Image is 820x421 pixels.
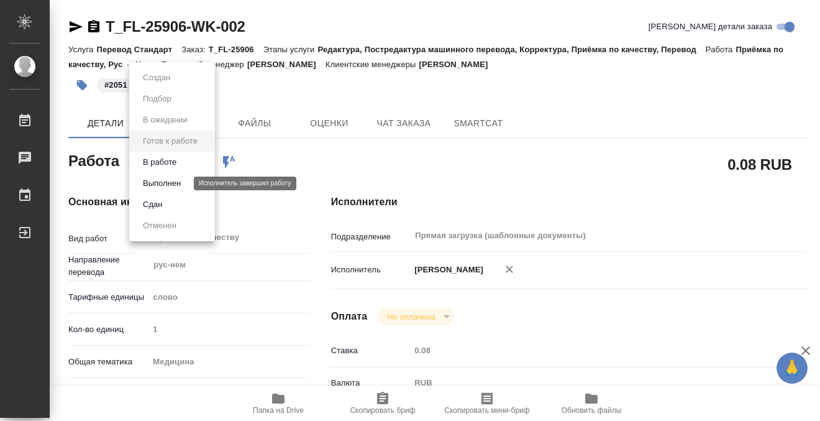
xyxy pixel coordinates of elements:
button: Сдан [139,198,166,211]
button: Создан [139,71,174,85]
button: Готов к работе [139,134,201,148]
button: Отменен [139,219,180,233]
button: Выполнен [139,177,184,190]
button: Подбор [139,92,175,106]
button: В работе [139,155,180,169]
button: В ожидании [139,113,191,127]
